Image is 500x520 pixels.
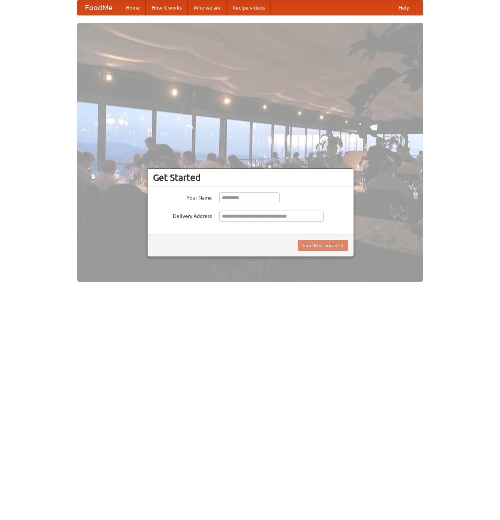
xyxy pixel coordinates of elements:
[227,0,271,15] a: Recipe videos
[78,0,120,15] a: FoodMe
[120,0,146,15] a: Home
[393,0,415,15] a: Help
[153,192,212,201] label: Your Name
[153,172,348,183] h3: Get Started
[146,0,188,15] a: How it works
[298,240,348,251] button: Find Restaurants!
[153,211,212,220] label: Delivery Address
[188,0,227,15] a: Who we are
